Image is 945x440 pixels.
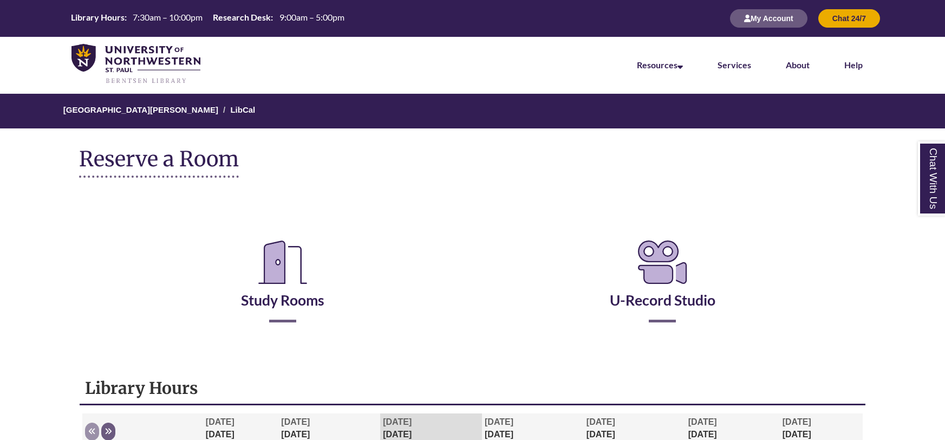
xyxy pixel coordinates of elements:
[85,378,860,398] h1: Library Hours
[67,11,348,24] table: Hours Today
[279,12,344,22] span: 9:00am – 5:00pm
[688,417,717,426] span: [DATE]
[208,11,275,23] th: Research Desk:
[281,417,310,426] span: [DATE]
[206,417,234,426] span: [DATE]
[610,264,715,309] a: U-Record Studio
[818,9,880,28] button: Chat 24/7
[818,14,880,23] a: Chat 24/7
[730,9,807,28] button: My Account
[844,60,863,70] a: Help
[783,417,811,426] span: [DATE]
[383,417,412,426] span: [DATE]
[79,147,239,178] h1: Reserve a Room
[79,94,866,128] nav: Breadcrumb
[230,105,255,114] a: LibCal
[67,11,128,23] th: Library Hours:
[637,60,683,70] a: Resources
[241,264,324,309] a: Study Rooms
[586,417,615,426] span: [DATE]
[718,60,751,70] a: Services
[79,205,866,354] div: Reserve a Room
[71,44,200,85] img: UNWSP Library Logo
[485,417,513,426] span: [DATE]
[63,105,218,114] a: [GEOGRAPHIC_DATA][PERSON_NAME]
[133,12,203,22] span: 7:30am – 10:00pm
[730,14,807,23] a: My Account
[67,11,348,25] a: Hours Today
[786,60,810,70] a: About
